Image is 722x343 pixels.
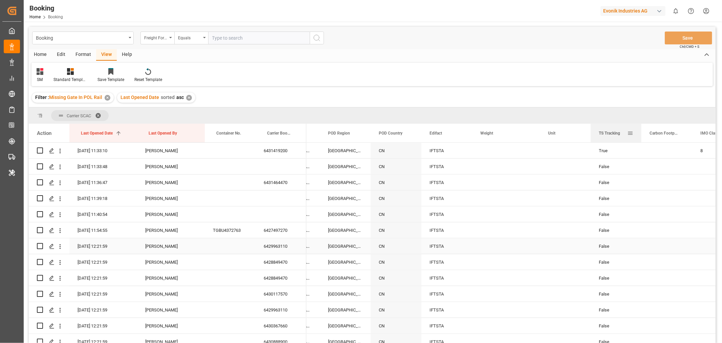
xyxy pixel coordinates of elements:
button: Evonik Industries AG [600,4,668,17]
div: False [591,159,641,174]
span: POD Region [328,131,350,136]
div: Booking [36,33,126,42]
span: Last Opened Date [121,95,159,100]
div: IFTSTA [421,318,472,334]
div: [GEOGRAPHIC_DATA] [320,206,371,222]
div: Reset Template [134,77,162,83]
div: 6430117570 [256,286,306,302]
div: Action [37,130,51,136]
div: [DATE] 12:21:59 [69,318,137,334]
div: 6428849470 [256,254,306,270]
div: CN [371,302,421,318]
div: [PERSON_NAME] [137,206,205,222]
div: IFTSTA [421,270,472,286]
div: Freight Forwarder's Reference No. [144,33,167,41]
div: [DATE] 12:21:59 [69,238,137,254]
input: Type to search [208,32,310,44]
div: [GEOGRAPHIC_DATA] [320,302,371,318]
div: [GEOGRAPHIC_DATA] [320,254,371,270]
div: [GEOGRAPHIC_DATA] [320,222,371,238]
div: False [591,270,641,286]
div: False [591,302,641,318]
div: CN [371,318,421,334]
div: Press SPACE to select this row. [29,190,306,206]
div: Save Template [97,77,124,83]
div: IFTSTA [421,238,472,254]
div: 6431419200 [256,143,306,158]
div: IFTSTA [421,206,472,222]
div: CN [371,206,421,222]
div: 6429963110 [256,238,306,254]
div: [PERSON_NAME] [137,302,205,318]
div: IFTSTA [421,254,472,270]
div: [GEOGRAPHIC_DATA] [320,238,371,254]
div: [GEOGRAPHIC_DATA] [320,318,371,334]
div: False [591,222,641,238]
div: Edit [52,49,70,61]
div: 6429963110 [256,302,306,318]
div: False [591,286,641,302]
div: View [96,49,117,61]
div: Press SPACE to select this row. [29,222,306,238]
div: CN [371,286,421,302]
div: [DATE] 12:21:59 [69,286,137,302]
button: Help Center [683,3,699,19]
div: Home [29,49,52,61]
div: CN [371,175,421,190]
div: 6431464470 [256,175,306,190]
div: Press SPACE to select this row. [29,270,306,286]
div: False [591,238,641,254]
div: [PERSON_NAME] [137,175,205,190]
div: [GEOGRAPHIC_DATA] [320,190,371,206]
span: Carrier Booking No. [267,131,292,136]
div: [DATE] 11:39:18 [69,190,137,206]
div: Press SPACE to select this row. [29,238,306,254]
div: [PERSON_NAME] [137,238,205,254]
div: 6428849470 [256,270,306,286]
div: ✕ [186,95,192,101]
div: [DATE] 12:21:59 [69,254,137,270]
div: [GEOGRAPHIC_DATA] [320,143,371,158]
div: [GEOGRAPHIC_DATA] [320,175,371,190]
span: Last Opened Date [81,131,113,136]
div: CN [371,238,421,254]
div: IFTSTA [421,302,472,318]
div: [PERSON_NAME] [137,143,205,158]
div: [DATE] 11:36:47 [69,175,137,190]
div: CN [371,143,421,158]
span: POD Country [379,131,402,136]
span: sorted [161,95,175,100]
button: open menu [140,32,174,44]
div: Standard Templates [53,77,87,83]
div: Press SPACE to select this row. [29,143,306,159]
div: [PERSON_NAME] [137,318,205,334]
span: Weight [480,131,493,136]
div: IFTSTA [421,175,472,190]
div: Press SPACE to select this row. [29,286,306,302]
div: Press SPACE to select this row. [29,159,306,175]
div: [PERSON_NAME] [137,222,205,238]
div: [GEOGRAPHIC_DATA] [320,159,371,174]
div: IFTSTA [421,143,472,158]
div: [PERSON_NAME] [137,190,205,206]
span: Container No. [216,131,241,136]
div: IFTSTA [421,222,472,238]
div: Press SPACE to select this row. [29,254,306,270]
span: Missing Gate In POL Rail [49,95,102,100]
div: False [591,175,641,190]
button: Save [665,32,712,44]
div: [PERSON_NAME] [137,286,205,302]
button: show 0 new notifications [668,3,683,19]
div: CN [371,190,421,206]
div: Press SPACE to select this row. [29,206,306,222]
span: IMO Class [700,131,719,136]
div: True [591,143,641,158]
div: [PERSON_NAME] [137,159,205,174]
div: [PERSON_NAME] [137,254,205,270]
div: CN [371,254,421,270]
div: 6430367660 [256,318,306,334]
span: Filter : [35,95,49,100]
div: CN [371,222,421,238]
div: 6427497270 [256,222,306,238]
div: CN [371,270,421,286]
